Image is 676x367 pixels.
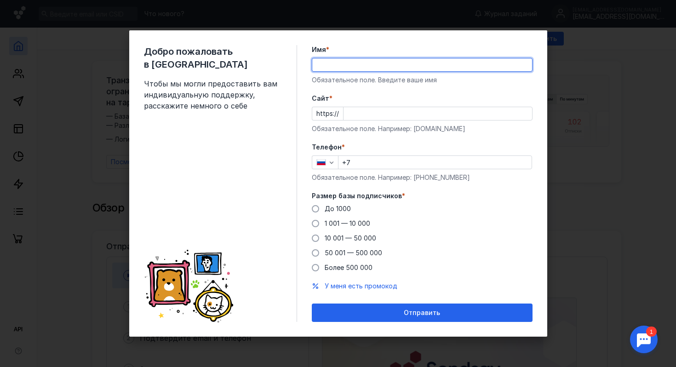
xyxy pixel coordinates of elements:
span: Телефон [312,143,342,152]
span: Cайт [312,94,329,103]
span: У меня есть промокод [325,282,397,290]
span: До 1000 [325,205,351,212]
span: Добро пожаловать в [GEOGRAPHIC_DATA] [144,45,282,71]
span: Чтобы мы могли предоставить вам индивидуальную поддержку, расскажите немного о себе [144,78,282,111]
div: Обязательное поле. Например: [DOMAIN_NAME] [312,124,533,133]
div: Обязательное поле. Например: [PHONE_NUMBER] [312,173,533,182]
span: Имя [312,45,326,54]
button: У меня есть промокод [325,281,397,291]
span: 10 001 — 50 000 [325,234,376,242]
span: Более 500 000 [325,264,372,271]
span: Отправить [404,309,440,317]
span: Размер базы подписчиков [312,191,402,201]
span: 50 001 — 500 000 [325,249,382,257]
div: 1 [21,6,31,16]
div: Обязательное поле. Введите ваше имя [312,75,533,85]
button: Отправить [312,304,533,322]
span: 1 001 — 10 000 [325,219,370,227]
